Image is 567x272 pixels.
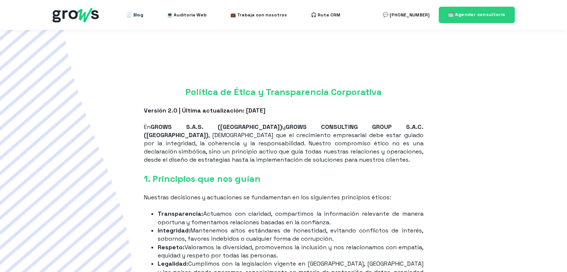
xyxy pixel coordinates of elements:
[158,260,188,268] strong: Legalidad:
[230,7,287,22] a: 💼 Trabaja con nosotros
[311,7,340,22] a: 🎧 Ruta CRM
[53,8,99,22] img: grows - hubspot
[144,107,265,114] strong: Versión 2.0 | Última actualización: [DATE]
[126,7,143,22] a: 🧾 Blog
[158,210,203,218] strong: Transparencia:
[144,193,423,202] p: Nuestras decisiones y actuaciones se fundamentan en los siguientes principios éticos:
[158,243,185,251] strong: Respeto:
[144,86,423,98] h3: Política de Ética y Transparencia Corporativa
[448,12,505,18] span: 🗓️ Agendar consultoría
[151,123,282,131] strong: GROWS S.A.S. ([GEOGRAPHIC_DATA])
[167,7,207,22] a: 💻 Auditoría Web
[144,123,423,164] p: En y , [DEMOGRAPHIC_DATA] que el crecimiento empresarial debe estar guiado por la integridad, la ...
[158,227,190,234] strong: Integridad:
[144,173,261,184] strong: 1. Principios que nos guían
[144,123,423,139] strong: GROWS CONSULTING GROUP S.A.C. ([GEOGRAPHIC_DATA])
[158,227,423,243] li: Mantenemos altos estándares de honestidad, evitando conflictos de interés, sobornos, favores inde...
[158,243,423,260] li: Valoramos la diversidad, promovemos la inclusión y nos relacionamos con empatía, equidad y respet...
[383,7,429,22] a: 💬 [PHONE_NUMBER]
[439,7,515,23] a: 🗓️ Agendar consultoría
[158,210,423,227] li: Actuamos con claridad, compartimos la información relevante de manera oportuna y fomentamos relac...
